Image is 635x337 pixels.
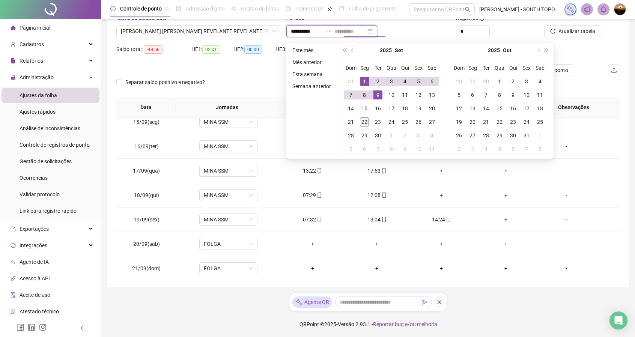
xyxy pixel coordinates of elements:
[358,102,371,115] td: 2025-09-15
[11,309,16,314] span: solution
[346,90,355,99] div: 7
[204,238,253,250] span: FOLGA
[479,102,493,115] td: 2025-10-14
[614,4,626,15] img: 47727
[414,117,423,126] div: 26
[286,6,291,11] span: dashboard
[371,102,385,115] td: 2025-09-16
[400,131,409,140] div: 2
[454,117,463,126] div: 19
[509,131,518,140] div: 30
[466,142,479,156] td: 2025-11-03
[539,103,608,111] span: Observações
[522,117,531,126] div: 24
[11,276,16,281] span: api
[506,75,520,88] td: 2025-10-02
[289,70,334,79] li: Esta semana
[466,88,479,102] td: 2025-10-06
[415,167,468,175] div: +
[20,25,50,31] span: Página inicial
[11,243,16,248] span: sync
[544,118,588,126] div: -
[520,61,533,75] th: Sex
[479,129,493,142] td: 2025-10-28
[20,74,54,80] span: Administração
[398,61,412,75] th: Qui
[381,193,387,198] span: mobile
[116,97,176,118] th: Data
[373,104,382,113] div: 16
[520,88,533,102] td: 2025-10-10
[479,5,560,14] span: [PERSON_NAME] - SOUTH TOPOGRAFIA
[316,217,322,222] span: mobile
[344,75,358,88] td: 2025-08-31
[493,142,506,156] td: 2025-11-05
[351,167,403,175] div: 17:53
[482,144,491,153] div: 4
[506,115,520,129] td: 2025-10-23
[482,90,491,99] div: 7
[186,6,224,12] span: Admissão digital
[373,131,382,140] div: 30
[20,175,48,181] span: Ocorrências
[522,104,531,113] div: 17
[358,129,371,142] td: 2025-09-29
[373,321,437,327] span: Reportar bug e/ou melhoria
[509,77,518,86] div: 2
[468,77,477,86] div: 29
[544,215,588,224] div: -
[395,43,403,58] button: month panel
[11,75,16,80] span: lock
[398,129,412,142] td: 2025-10-02
[20,109,56,115] span: Ajustes rápidos
[202,45,220,54] span: 02:01
[495,90,504,99] div: 8
[566,5,575,14] img: sparkle-icon.fc2bf0ac1784a2077858766a79e2daf3.svg
[272,29,276,33] span: down
[414,131,423,140] div: 3
[452,142,466,156] td: 2025-11-02
[381,217,387,222] span: mobile
[358,115,371,129] td: 2025-09-22
[506,129,520,142] td: 2025-10-30
[509,104,518,113] div: 16
[495,144,504,153] div: 5
[381,168,387,173] span: mobile
[400,77,409,86] div: 4
[412,61,425,75] th: Sex
[425,61,439,75] th: Sáb
[425,102,439,115] td: 2025-09-20
[289,58,334,67] li: Mês anterior
[134,217,160,223] span: 19/09(sex)
[325,28,331,34] span: to
[542,43,551,58] button: super-next-year
[482,117,491,126] div: 21
[544,25,601,37] button: Atualizar tabela
[495,117,504,126] div: 22
[427,77,436,86] div: 6
[558,27,595,35] span: Atualizar tabela
[398,115,412,129] td: 2025-09-25
[20,158,72,164] span: Gestão de solicitações
[20,191,60,197] span: Validar protocolo
[536,117,545,126] div: 25
[11,226,16,232] span: export
[191,45,233,54] div: HE 1:
[398,75,412,88] td: 2025-09-04
[466,102,479,115] td: 2025-10-13
[506,88,520,102] td: 2025-10-09
[204,165,253,176] span: MINA SSM
[244,45,262,54] span: 00:00
[20,208,77,214] span: Link para registro rápido
[233,45,275,54] div: HE 2:
[452,88,466,102] td: 2025-10-05
[468,117,477,126] div: 20
[289,46,334,55] li: Este mês
[373,117,382,126] div: 23
[611,67,617,73] span: upload
[414,90,423,99] div: 12
[506,102,520,115] td: 2025-10-16
[452,129,466,142] td: 2025-10-26
[480,215,532,224] div: +
[20,292,50,298] span: Aceite de uso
